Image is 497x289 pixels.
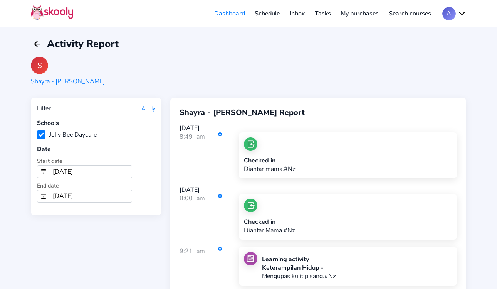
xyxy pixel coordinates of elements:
[37,130,97,139] label: Jolly Bee Daycare
[262,255,336,264] div: Learning activity
[336,7,384,20] a: My purchases
[310,7,336,20] a: Tasks
[180,194,220,246] div: 8:00
[244,199,257,212] img: checkin.jpg
[31,57,48,74] div: S
[244,252,257,265] img: learning.jpg
[244,226,295,235] p: Diantar Mama.#Nz
[50,190,132,203] input: To Date
[40,169,47,175] ion-icon: calendar outline
[37,166,50,178] button: calendar outline
[250,7,285,20] a: Schedule
[47,37,119,51] span: Activity Report
[180,132,220,184] div: 8:49
[285,7,310,20] a: Inbox
[244,165,296,173] p: Diantar mama.#Nz
[384,7,436,20] a: Search courses
[180,124,457,132] div: [DATE]
[180,186,457,194] div: [DATE]
[262,272,336,281] p: Mengupas kulit pisang.#Nz
[31,37,44,51] button: arrow back outline
[141,105,155,112] button: Apply
[37,190,50,203] button: calendar outline
[244,137,257,151] img: checkin.jpg
[262,264,336,272] div: Keterampilan Hidup -
[37,145,155,154] div: Date
[50,166,132,178] input: From Date
[37,104,51,113] div: Filter
[209,7,250,20] a: Dashboard
[31,5,73,20] img: Skooly
[442,7,466,20] button: Achevron down outline
[33,39,42,49] ion-icon: arrow back outline
[31,77,105,86] div: Shayra - [PERSON_NAME]
[37,119,155,127] div: Schools
[37,157,62,165] span: Start date
[180,107,305,118] span: Shayra - [PERSON_NAME] Report
[244,218,295,226] div: Checked in
[40,193,47,199] ion-icon: calendar outline
[244,156,296,165] div: Checked in
[196,132,205,184] div: am
[37,182,59,189] span: End date
[196,194,205,246] div: am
